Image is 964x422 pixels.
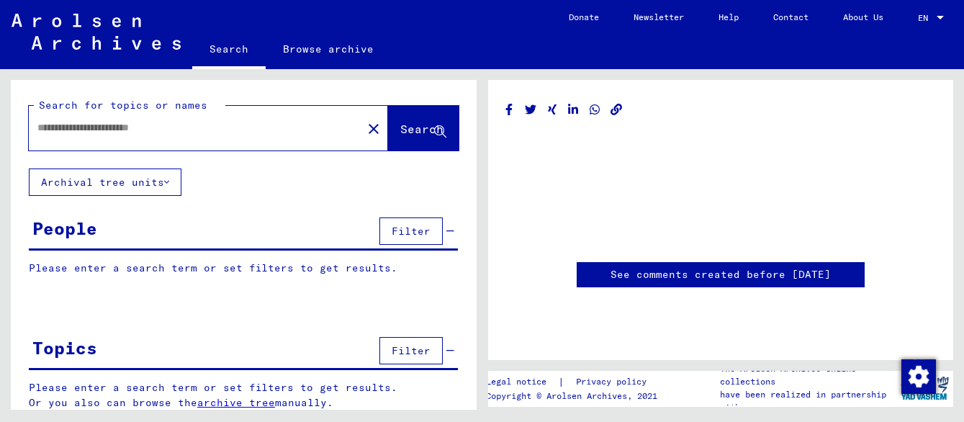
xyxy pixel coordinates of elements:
button: Share on Twitter [523,101,539,119]
div: People [32,215,97,241]
mat-icon: close [365,120,382,138]
img: Arolsen_neg.svg [12,14,181,50]
a: archive tree [197,396,275,409]
mat-label: Search for topics or names [39,99,207,112]
span: Filter [392,225,431,238]
button: Filter [379,337,443,364]
div: Topics [32,335,97,361]
button: Search [388,106,459,151]
span: EN [918,13,934,23]
button: Copy link [609,101,624,119]
div: | [486,374,664,390]
img: yv_logo.png [898,370,952,406]
a: Legal notice [486,374,558,390]
button: Archival tree units [29,169,181,196]
a: Privacy policy [564,374,664,390]
span: Filter [392,344,431,357]
p: have been realized in partnership with [720,388,895,414]
button: Share on Facebook [502,101,517,119]
p: Please enter a search term or set filters to get results. Or you also can browse the manually. [29,380,459,410]
a: Search [192,32,266,69]
span: Search [400,122,443,136]
p: The Arolsen Archives online collections [720,362,895,388]
button: Share on Xing [545,101,560,119]
button: Share on WhatsApp [587,101,603,119]
a: See comments created before [DATE] [611,267,831,282]
button: Filter [379,217,443,245]
button: Share on LinkedIn [566,101,581,119]
img: Change consent [901,359,936,394]
a: Browse archive [266,32,391,66]
p: Please enter a search term or set filters to get results. [29,261,458,276]
button: Clear [359,114,388,143]
p: Copyright © Arolsen Archives, 2021 [486,390,664,403]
